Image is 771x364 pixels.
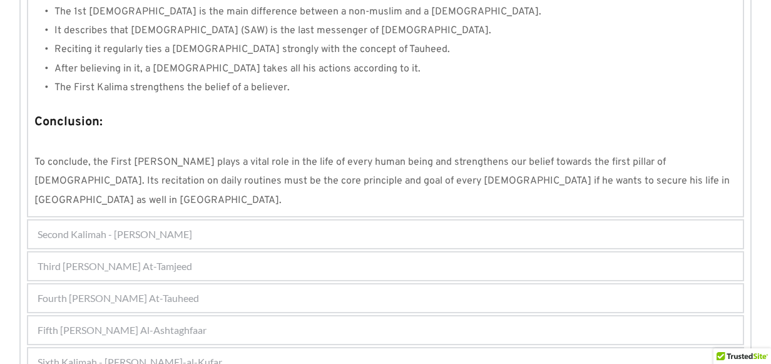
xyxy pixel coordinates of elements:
strong: Conclusion: [34,114,103,130]
span: To conclude, the First [PERSON_NAME] plays a vital role in the life of every human being and stre... [34,156,732,207]
span: It describes that [DEMOGRAPHIC_DATA] (SAW) is the last messenger of [DEMOGRAPHIC_DATA]. [54,24,491,37]
span: After believing in it, a [DEMOGRAPHIC_DATA] takes all his actions according to it. [54,63,421,75]
span: The 1st [DEMOGRAPHIC_DATA] is the main difference between a non-muslim and a [DEMOGRAPHIC_DATA]. [54,6,541,18]
span: Second Kalimah - [PERSON_NAME] [38,227,192,242]
span: Third [PERSON_NAME] At-Tamjeed [38,259,192,274]
span: The First Kalima strengthens the belief of a believer. [54,81,290,94]
span: Reciting it regularly ties a [DEMOGRAPHIC_DATA] strongly with the concept of Tauheed. [54,43,450,56]
span: Fourth [PERSON_NAME] At-Tauheed [38,291,199,306]
span: Fifth [PERSON_NAME] Al-Ashtaghfaar [38,323,207,338]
